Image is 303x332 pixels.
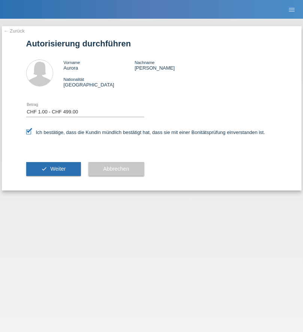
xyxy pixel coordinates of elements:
[64,76,135,88] div: [GEOGRAPHIC_DATA]
[50,166,66,172] span: Weiter
[88,162,144,176] button: Abbrechen
[26,130,265,135] label: Ich bestätige, dass die Kundin mündlich bestätigt hat, dass sie mit einer Bonitätsprüfung einvers...
[134,60,206,71] div: [PERSON_NAME]
[103,166,129,172] span: Abbrechen
[41,166,47,172] i: check
[134,60,154,65] span: Nachname
[64,60,135,71] div: Aurora
[4,28,25,34] a: ← Zurück
[288,6,296,13] i: menu
[26,162,81,176] button: check Weiter
[26,39,277,48] h1: Autorisierung durchführen
[64,60,80,65] span: Vorname
[284,7,299,12] a: menu
[64,77,84,82] span: Nationalität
